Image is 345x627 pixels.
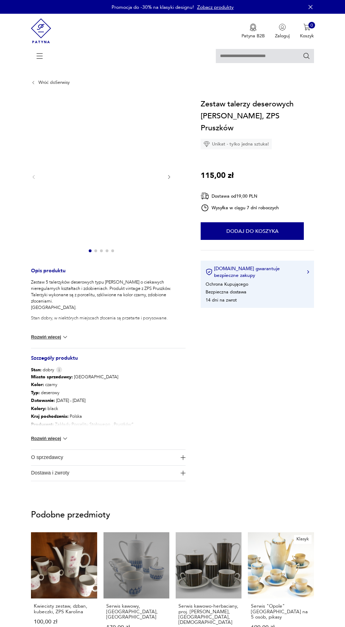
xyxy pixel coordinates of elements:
[31,421,54,428] b: Producent :
[31,367,54,373] span: dobry
[181,455,186,460] img: Ikona plusa
[31,315,186,321] p: Stan dobry, w niektórych miejscach złocenia są przetarte i porysowane.
[201,204,279,212] div: Wysyłka w ciągu 7 dni roboczych
[201,139,272,149] div: Unikat - tylko jedna sztuka!
[31,325,186,338] p: Wymiary: średnica 15 cm w najszerszym miejscu
[34,619,94,625] p: 100,00 zł
[201,192,209,200] img: Ikona dostawy
[31,389,147,397] p: deserowy
[197,4,234,11] a: Zobacz produkty
[31,421,147,429] p: Zakłady Porcelitu Stołowego „Pruszków”
[31,412,147,421] p: Polska
[38,80,70,85] a: Wróć doSerwisy
[206,265,309,279] button: [DOMAIN_NAME] gwarantuje bezpieczne zakupy
[275,24,290,39] button: Zaloguj
[201,98,314,134] h1: Zestaw talerzy deserowych [PERSON_NAME], ZPS Pruszków
[31,435,69,442] button: Rozwiń więcej
[241,33,265,39] p: Patyna B2B
[31,450,177,465] span: O sprzedawcy
[303,24,310,31] img: Ikona koszyka
[241,24,265,39] button: Patyna B2B
[31,381,147,389] p: czarny
[275,33,290,39] p: Zaloguj
[31,367,42,373] b: Stan:
[31,413,69,420] b: Kraj pochodzenia :
[31,405,46,412] b: Kolory :
[31,450,186,465] button: Ikona plusaO sprzedawcy
[31,381,44,388] b: Kolor:
[250,24,257,31] img: Ikona medalu
[206,289,246,295] li: Bezpieczna dostawa
[201,169,234,181] p: 115,00 zł
[181,471,186,476] img: Ikona plusa
[206,281,248,287] li: Ochrona Kupującego
[203,141,210,147] img: Ikona diamentu
[31,356,186,367] h3: Szczegóły produktu
[308,22,315,29] div: 0
[31,279,186,311] p: Zestaw 5 talerzyków deserowych typu [PERSON_NAME] o ciekawych nieregularnych kształtach i zdobien...
[31,428,147,436] p: złocenie, szkliwienie
[31,397,55,404] b: Datowanie :
[307,270,309,274] img: Ikona strzałki w prawo
[31,511,314,519] p: Podobne przedmioty
[31,373,147,381] p: [GEOGRAPHIC_DATA]
[43,98,160,255] img: Zdjęcie produktu Zestaw talerzy deserowych Ryszard, ZPS Pruszków
[31,466,186,481] button: Ikona plusaDostawa i zwroty
[56,367,62,373] img: Info icon
[31,14,51,48] img: Patyna - sklep z meblami i dekoracjami vintage
[300,24,314,39] button: 0Koszyk
[31,397,147,405] p: [DATE] - [DATE]
[31,390,40,396] b: Typ :
[34,603,94,614] p: Kwiecisty zestaw, dzban, kubeczki, ZPS Karolina
[178,603,239,625] p: Serwis kawowo-herbaciany, proj. [PERSON_NAME], [GEOGRAPHIC_DATA], [DEMOGRAPHIC_DATA]
[241,24,265,39] a: Ikona medaluPatyna B2B
[279,24,286,31] img: Ikonka użytkownika
[300,33,314,39] p: Koszyk
[106,603,167,620] p: Serwis kawowy, [GEOGRAPHIC_DATA], [GEOGRAPHIC_DATA]
[206,297,237,303] li: 14 dni na zwrot
[31,466,177,481] span: Dostawa i zwroty
[201,192,279,200] div: Dostawa od 19,00 PLN
[62,435,69,442] img: chevron down
[31,334,69,341] button: Rozwiń więcej
[303,52,310,60] button: Szukaj
[62,334,69,341] img: chevron down
[31,374,73,380] b: Miasto sprzedawcy :
[112,4,194,11] p: Promocja do -30% na klasyki designu!
[31,269,186,279] h3: Opis produktu
[31,405,147,413] p: black
[251,603,311,620] p: Serwis "Opole" [GEOGRAPHIC_DATA] na 5 osób, pikasy
[201,222,304,240] button: Dodaj do koszyka
[206,268,213,275] img: Ikona certyfikatu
